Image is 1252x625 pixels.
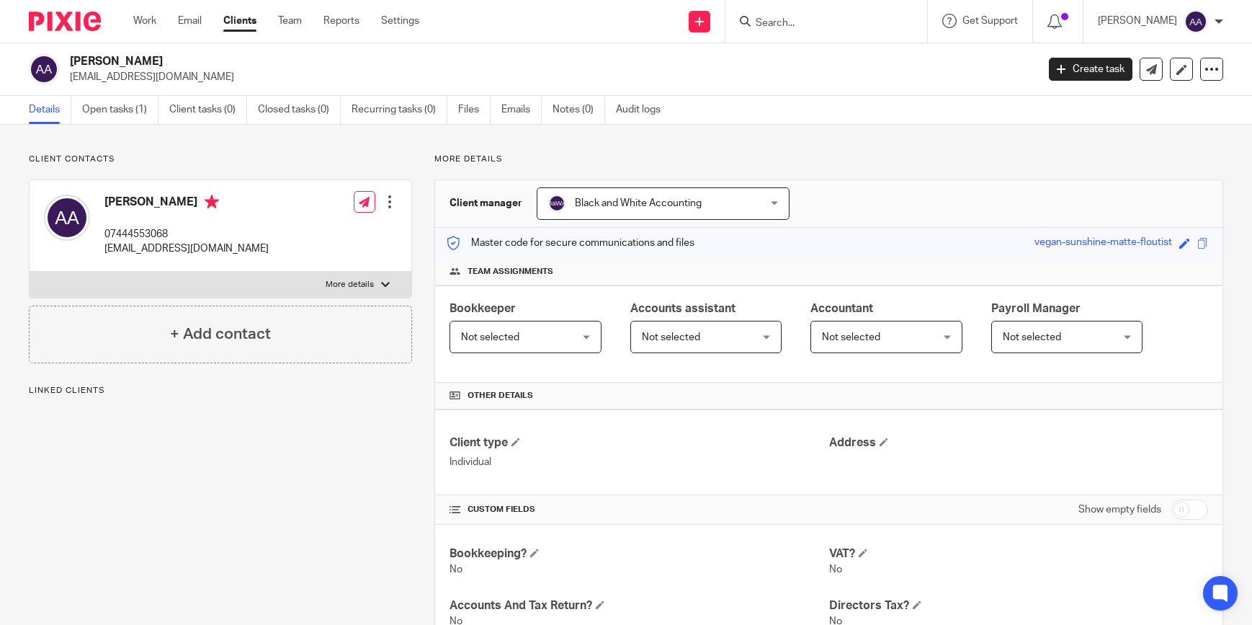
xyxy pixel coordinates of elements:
[501,96,542,124] a: Emails
[450,455,828,469] p: Individual
[1003,332,1061,342] span: Not selected
[616,96,671,124] a: Audit logs
[1034,235,1172,252] div: vegan-sunshine-matte-floutist
[991,303,1081,314] span: Payroll Manager
[29,385,412,396] p: Linked clients
[630,303,735,314] span: Accounts assistant
[278,14,302,28] a: Team
[70,70,1027,84] p: [EMAIL_ADDRESS][DOMAIN_NAME]
[82,96,158,124] a: Open tasks (1)
[446,236,694,250] p: Master code for secure communications and files
[642,332,700,342] span: Not selected
[822,332,880,342] span: Not selected
[829,435,1208,451] h4: Address
[450,598,828,613] h4: Accounts And Tax Return?
[352,96,447,124] a: Recurring tasks (0)
[458,96,491,124] a: Files
[450,435,828,451] h4: Client type
[1098,14,1177,28] p: [PERSON_NAME]
[450,303,516,314] span: Bookkeeper
[323,14,359,28] a: Reports
[70,54,836,69] h2: [PERSON_NAME]
[104,227,269,241] p: 07444553068
[44,195,90,241] img: svg%3E
[450,564,462,575] span: No
[1184,10,1207,33] img: svg%3E
[29,12,101,31] img: Pixie
[223,14,256,28] a: Clients
[29,54,59,84] img: svg%3E
[258,96,341,124] a: Closed tasks (0)
[810,303,873,314] span: Accountant
[133,14,156,28] a: Work
[170,323,271,345] h4: + Add contact
[575,198,702,208] span: Black and White Accounting
[962,16,1018,26] span: Get Support
[169,96,247,124] a: Client tasks (0)
[178,14,202,28] a: Email
[104,195,269,213] h4: [PERSON_NAME]
[205,195,219,209] i: Primary
[381,14,419,28] a: Settings
[450,504,828,515] h4: CUSTOM FIELDS
[326,279,374,291] p: More details
[461,332,519,342] span: Not selected
[829,546,1208,562] h4: VAT?
[434,154,1223,165] p: More details
[1049,58,1132,81] a: Create task
[29,96,71,124] a: Details
[829,564,842,575] span: No
[104,241,269,256] p: [EMAIL_ADDRESS][DOMAIN_NAME]
[468,390,533,402] span: Other details
[450,546,828,562] h4: Bookkeeping?
[468,266,553,278] span: Team assignments
[553,96,605,124] a: Notes (0)
[754,17,884,30] input: Search
[548,195,565,212] img: svg%3E
[1078,502,1161,517] label: Show empty fields
[829,598,1208,613] h4: Directors Tax?
[29,154,412,165] p: Client contacts
[450,196,522,210] h3: Client manager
